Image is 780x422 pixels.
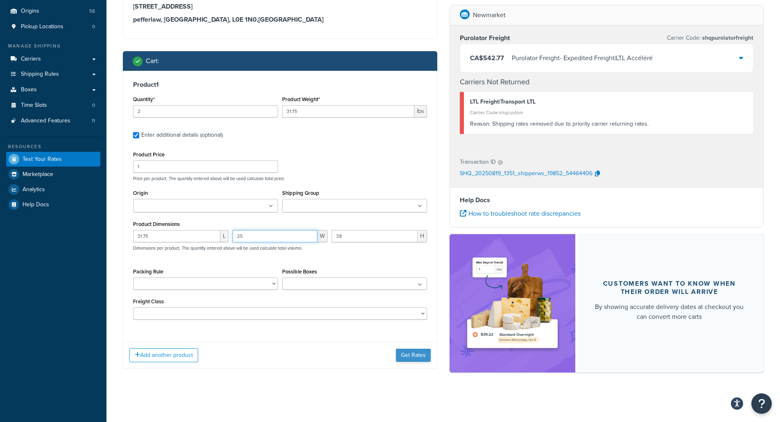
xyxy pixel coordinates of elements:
h3: pefferlaw, [GEOGRAPHIC_DATA], L0E 1N0 , [GEOGRAPHIC_DATA] [133,16,427,24]
div: Customers want to know when their order will arrive [595,280,744,296]
a: Shipping Rules [6,67,100,82]
span: lbs [414,105,427,117]
div: Resources [6,143,100,150]
li: Advanced Features [6,113,100,129]
span: W [317,230,328,242]
span: Help Docs [23,201,49,208]
div: LTL Freight|Transport LTL [470,96,747,108]
div: Manage Shipping [6,43,100,50]
label: Product Weight* [282,96,320,102]
span: Analytics [23,186,45,193]
span: Reason: [470,120,491,128]
span: Boxes [21,86,37,93]
label: Freight Class [133,298,164,305]
a: Origins58 [6,4,100,19]
p: Newmarket [473,9,506,21]
div: Carrier Code: shqcustom [470,107,747,118]
button: Get Rates [396,349,431,362]
a: Analytics [6,182,100,197]
span: Test Your Rates [23,156,62,163]
span: 0 [92,23,95,30]
span: 58 [89,8,95,15]
span: Shipping Rules [21,71,59,78]
span: Marketplace [23,171,53,178]
input: 0.0 [133,105,278,117]
span: Pickup Locations [21,23,63,30]
span: Time Slots [21,102,47,109]
span: CA$542.77 [470,53,504,63]
li: Origins [6,4,100,19]
li: Time Slots [6,98,100,113]
label: Origin [133,190,148,196]
label: Quantity* [133,96,155,102]
label: Product Price [133,151,165,158]
input: Enter additional details (optional) [133,132,139,138]
a: How to troubleshoot rate discrepancies [460,209,581,218]
h4: Help Docs [460,195,754,205]
li: Pickup Locations [6,19,100,34]
a: Marketplace [6,167,100,182]
span: 0 [92,102,95,109]
a: Pickup Locations0 [6,19,100,34]
a: Advanced Features11 [6,113,100,129]
img: feature-image-ddt-36eae7f7280da8017bfb280eaccd9c446f90b1fe08728e4019434db127062ab4.png [462,246,563,360]
div: By showing accurate delivery dates at checkout you can convert more carts [595,302,744,322]
h4: Carriers Not Returned [460,77,754,88]
p: Dimensions per product. The quantity entered above will be used calculate total volume. [131,245,303,251]
p: Price per product. The quantity entered above will be used calculate total price. [131,176,429,181]
p: Transaction ID [460,156,496,168]
label: Shipping Group [282,190,319,196]
a: Boxes [6,82,100,97]
span: H [418,230,427,242]
input: 0.00 [282,105,414,117]
h3: [STREET_ADDRESS] [133,2,427,11]
label: Packing Rule [133,269,163,275]
div: Purolator Freight - Expedited Freight|LTL Accéléré [512,52,653,64]
button: Add another product [129,348,198,362]
h3: Purolator Freight [460,34,510,42]
label: Product Dimensions [133,221,180,227]
span: shqpurolatorfreight [701,34,753,42]
span: L [220,230,228,242]
span: 11 [92,117,95,124]
span: Origins [21,8,39,15]
p: SHQ_20250819_1351_shipperws_19852_54464406 [460,168,592,180]
a: Carriers [6,52,100,67]
a: Help Docs [6,197,100,212]
p: Carrier Code: [667,32,753,44]
a: Time Slots0 [6,98,100,113]
h2: Cart : [146,57,159,65]
div: Enter additional details (optional) [141,129,223,141]
span: Carriers [21,56,41,63]
div: Shipping rates removed due to priority carrier returning rates. [470,118,747,130]
label: Possible Boxes [282,269,317,275]
span: Advanced Features [21,117,70,124]
button: Open Resource Center [751,393,772,414]
h3: Product 1 [133,81,427,89]
a: Test Your Rates [6,152,100,167]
